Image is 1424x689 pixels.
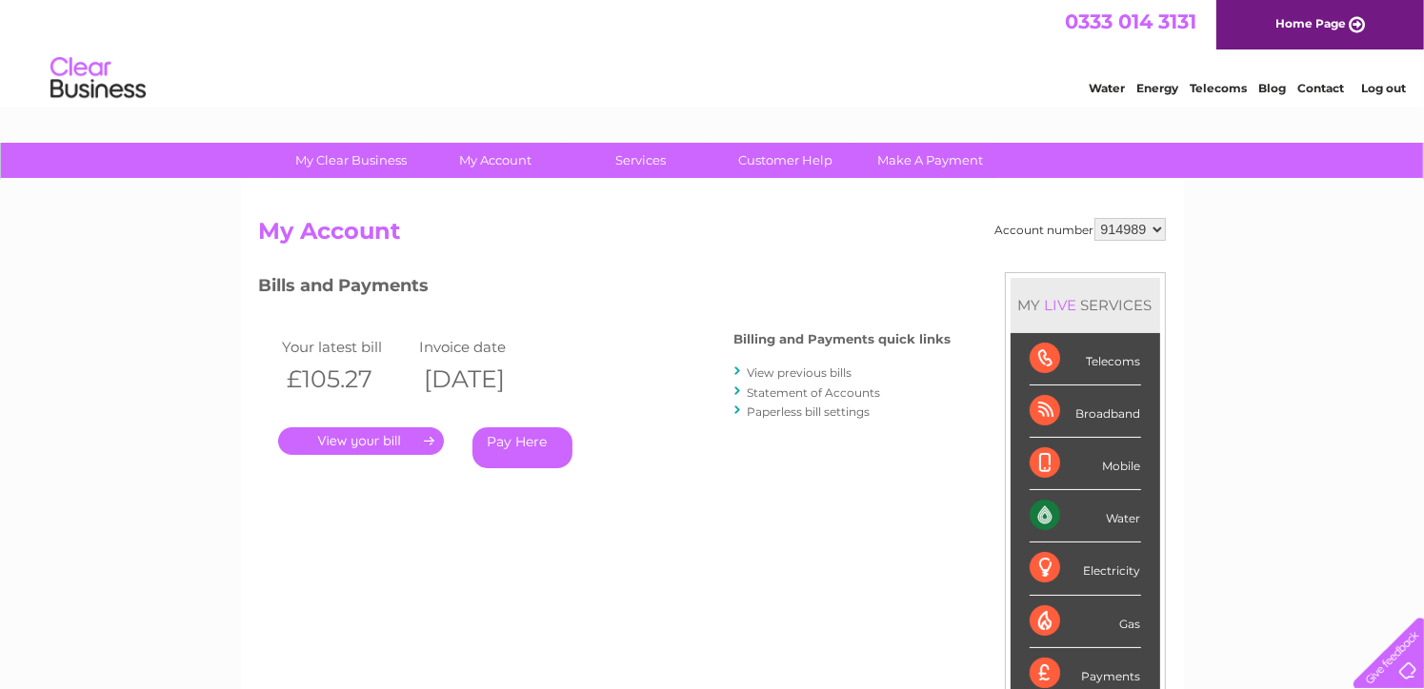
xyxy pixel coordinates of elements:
[278,334,415,360] td: Your latest bill
[734,332,952,346] h4: Billing and Payments quick links
[1258,81,1286,95] a: Blog
[1136,81,1178,95] a: Energy
[1041,296,1081,314] div: LIVE
[562,143,719,178] a: Services
[414,360,552,399] th: [DATE]
[472,427,572,468] a: Pay Here
[278,427,444,455] a: .
[995,218,1166,241] div: Account number
[748,385,881,400] a: Statement of Accounts
[1030,596,1141,648] div: Gas
[1190,81,1247,95] a: Telecoms
[1297,81,1344,95] a: Contact
[50,49,147,108] img: logo.png
[852,143,1009,178] a: Make A Payment
[1065,10,1196,33] a: 0333 014 3131
[414,334,552,360] td: Invoice date
[1361,81,1406,95] a: Log out
[259,272,952,305] h3: Bills and Payments
[1030,333,1141,385] div: Telecoms
[1030,385,1141,438] div: Broadband
[272,143,430,178] a: My Clear Business
[1030,438,1141,490] div: Mobile
[748,365,852,380] a: View previous bills
[707,143,864,178] a: Customer Help
[1089,81,1125,95] a: Water
[1030,490,1141,542] div: Water
[263,10,1163,92] div: Clear Business is a trading name of Verastar Limited (registered in [GEOGRAPHIC_DATA] No. 3667643...
[259,218,1166,254] h2: My Account
[748,404,871,419] a: Paperless bill settings
[417,143,574,178] a: My Account
[278,360,415,399] th: £105.27
[1030,542,1141,595] div: Electricity
[1011,278,1160,332] div: MY SERVICES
